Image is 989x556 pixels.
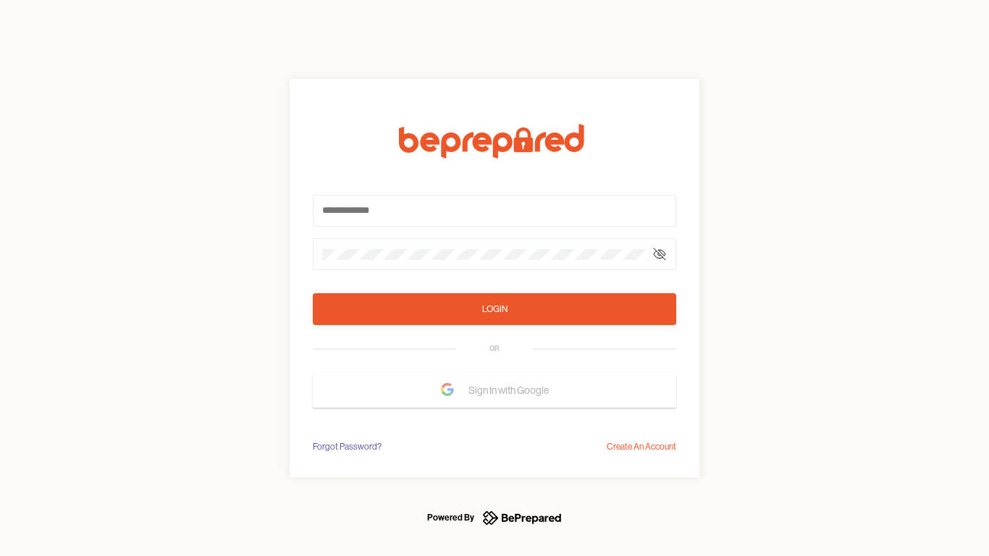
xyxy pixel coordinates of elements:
div: Powered By [427,509,474,526]
div: OR [489,343,500,355]
div: Login [482,302,508,316]
div: Create An Account [607,439,676,454]
div: Forgot Password? [313,439,382,454]
span: Sign In with Google [468,377,556,403]
button: Sign In with Google [313,373,676,408]
button: Login [313,293,676,325]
